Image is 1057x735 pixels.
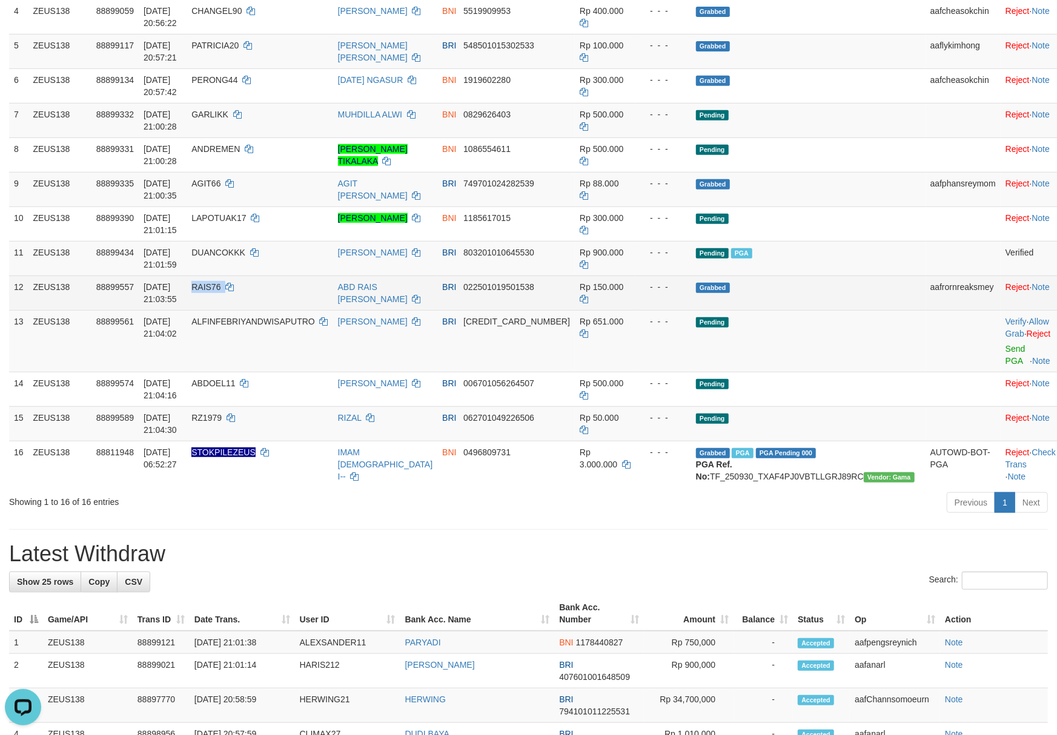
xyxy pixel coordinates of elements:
[798,661,834,671] span: Accepted
[125,577,142,587] span: CSV
[96,248,134,257] span: 88899434
[1006,179,1030,188] a: Reject
[9,542,1048,566] h1: Latest Withdraw
[696,283,730,293] span: Grabbed
[9,441,28,487] td: 16
[696,414,729,424] span: Pending
[144,282,177,304] span: [DATE] 21:03:55
[926,172,1001,206] td: aafphansreymom
[1032,413,1050,423] a: Note
[1006,110,1030,119] a: Reject
[798,638,834,648] span: Accepted
[696,379,729,389] span: Pending
[580,213,623,223] span: Rp 300.000
[559,672,630,682] span: Copy 407601001648509 to clipboard
[144,213,177,235] span: [DATE] 21:01:15
[691,441,926,487] td: TF_250930_TXAF4PJ0VBTLLGRJ89RC
[144,413,177,435] span: [DATE] 21:04:30
[405,660,475,670] a: [PERSON_NAME]
[756,448,817,458] span: PGA Pending
[1032,282,1050,292] a: Note
[9,34,28,68] td: 5
[17,577,73,587] span: Show 25 rows
[28,137,91,172] td: ZEUS138
[144,317,177,338] span: [DATE] 21:04:02
[463,6,511,16] span: Copy 5519909953 to clipboard
[1006,41,1030,50] a: Reject
[793,596,850,631] th: Status: activate to sort column ascending
[580,144,623,154] span: Rp 500.000
[442,447,456,457] span: BNI
[9,172,28,206] td: 9
[1032,41,1050,50] a: Note
[96,378,134,388] span: 88899574
[926,34,1001,68] td: aaflykimhong
[1032,6,1050,16] a: Note
[28,206,91,241] td: ZEUS138
[463,144,511,154] span: Copy 1086554611 to clipboard
[191,75,237,85] span: PERONG44
[144,447,177,469] span: [DATE] 06:52:27
[929,572,1048,590] label: Search:
[463,447,511,457] span: Copy 0496809731 to clipboard
[144,179,177,200] span: [DATE] 21:00:35
[1032,179,1050,188] a: Note
[338,447,433,481] a: IMAM [DEMOGRAPHIC_DATA] I--
[926,441,1001,487] td: AUTOWD-BOT-PGA
[338,248,408,257] a: [PERSON_NAME]
[295,688,400,723] td: HERWING21
[1006,447,1056,469] a: Check Trans
[338,75,403,85] a: [DATE] NGASUR
[850,654,940,688] td: aafanarl
[338,282,408,304] a: ABD RAIS [PERSON_NAME]
[962,572,1048,590] input: Search:
[133,688,190,723] td: 88897770
[1032,378,1050,388] a: Note
[580,179,619,188] span: Rp 88.000
[640,177,686,190] div: - - -
[442,6,456,16] span: BNI
[28,275,91,310] td: ZEUS138
[850,596,940,631] th: Op: activate to sort column ascending
[338,179,408,200] a: AGIT [PERSON_NAME]
[133,596,190,631] th: Trans ID: activate to sort column ascending
[9,406,28,441] td: 15
[338,413,362,423] a: RIZAL
[400,596,555,631] th: Bank Acc. Name: activate to sort column ascending
[696,110,729,120] span: Pending
[28,406,91,441] td: ZEUS138
[798,695,834,705] span: Accepted
[117,572,150,592] a: CSV
[640,74,686,86] div: - - -
[463,110,511,119] span: Copy 0829626403 to clipboard
[696,460,732,481] b: PGA Ref. No:
[644,654,734,688] td: Rp 900,000
[580,248,623,257] span: Rp 900.000
[580,378,623,388] span: Rp 500.000
[191,179,220,188] span: AGIT66
[1032,213,1050,223] a: Note
[640,412,686,424] div: - - -
[554,596,644,631] th: Bank Acc. Number: activate to sort column ascending
[96,75,134,85] span: 88899134
[9,572,81,592] a: Show 25 rows
[144,378,177,400] span: [DATE] 21:04:16
[1006,378,1030,388] a: Reject
[640,143,686,155] div: - - -
[945,694,963,704] a: Note
[191,213,246,223] span: LAPOTUAK17
[640,246,686,259] div: - - -
[734,688,793,723] td: -
[995,492,1015,513] a: 1
[338,378,408,388] a: [PERSON_NAME]
[28,68,91,103] td: ZEUS138
[9,310,28,372] td: 13
[338,213,408,223] a: [PERSON_NAME]
[9,596,43,631] th: ID: activate to sort column descending
[580,6,623,16] span: Rp 400.000
[96,6,134,16] span: 88899059
[696,214,729,224] span: Pending
[96,282,134,292] span: 88899557
[640,281,686,293] div: - - -
[191,144,240,154] span: ANDREMEN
